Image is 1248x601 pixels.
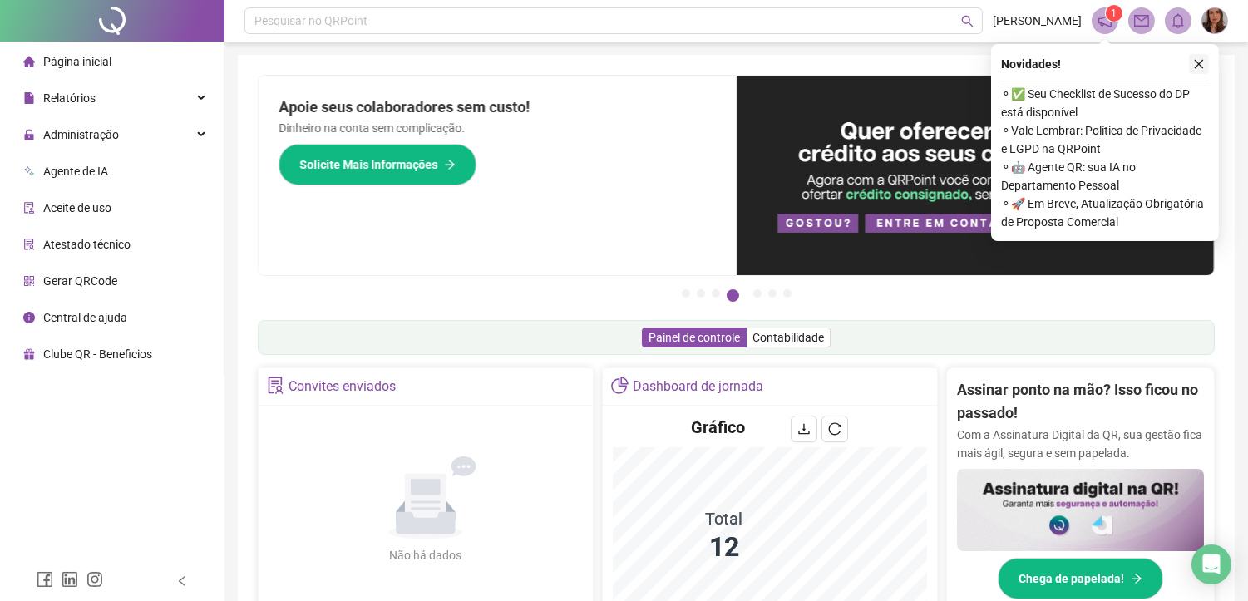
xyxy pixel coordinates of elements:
[23,129,35,140] span: lock
[828,422,841,436] span: reload
[279,144,476,185] button: Solicite Mais Informações
[86,571,103,588] span: instagram
[752,331,824,344] span: Contabilidade
[23,92,35,104] span: file
[23,348,35,360] span: gift
[1001,85,1209,121] span: ⚬ ✅ Seu Checklist de Sucesso do DP está disponível
[267,377,284,394] span: solution
[1001,195,1209,231] span: ⚬ 🚀 Em Breve, Atualização Obrigatória de Proposta Comercial
[1019,569,1124,588] span: Chega de papelada!
[1001,55,1061,73] span: Novidades !
[611,377,629,394] span: pie-chart
[444,159,456,170] span: arrow-right
[43,91,96,105] span: Relatórios
[23,275,35,287] span: qrcode
[23,202,35,214] span: audit
[649,331,740,344] span: Painel de controle
[43,165,108,178] span: Agente de IA
[737,76,1215,275] img: banner%2Fa8ee1423-cce5-4ffa-a127-5a2d429cc7d8.png
[957,469,1204,551] img: banner%2F02c71560-61a6-44d4-94b9-c8ab97240462.png
[753,289,762,298] button: 5
[299,155,437,174] span: Solicite Mais Informações
[1202,8,1227,33] img: 78555
[682,289,690,298] button: 1
[62,571,78,588] span: linkedin
[23,312,35,323] span: info-circle
[1112,7,1117,19] span: 1
[349,546,502,564] div: Não há dados
[697,289,705,298] button: 2
[37,571,53,588] span: facebook
[712,289,720,298] button: 3
[961,15,974,27] span: search
[289,372,396,401] div: Convites enviados
[768,289,777,298] button: 6
[279,96,717,119] h2: Apoie seus colaboradores sem custo!
[727,289,739,302] button: 4
[43,201,111,214] span: Aceite de uso
[23,239,35,250] span: solution
[43,311,127,324] span: Central de ajuda
[691,416,745,439] h4: Gráfico
[1193,58,1205,70] span: close
[783,289,792,298] button: 7
[43,274,117,288] span: Gerar QRCode
[43,55,111,68] span: Página inicial
[176,575,188,587] span: left
[1001,158,1209,195] span: ⚬ 🤖 Agente QR: sua IA no Departamento Pessoal
[43,347,152,361] span: Clube QR - Beneficios
[43,128,119,141] span: Administração
[797,422,811,436] span: download
[1001,121,1209,158] span: ⚬ Vale Lembrar: Política de Privacidade e LGPD na QRPoint
[1098,13,1112,28] span: notification
[993,12,1082,30] span: [PERSON_NAME]
[279,119,717,137] p: Dinheiro na conta sem complicação.
[957,426,1204,462] p: Com a Assinatura Digital da QR, sua gestão fica mais ágil, segura e sem papelada.
[1171,13,1186,28] span: bell
[1191,544,1231,584] div: Open Intercom Messenger
[998,558,1163,599] button: Chega de papelada!
[957,378,1204,426] h2: Assinar ponto na mão? Isso ficou no passado!
[43,238,131,251] span: Atestado técnico
[1134,13,1149,28] span: mail
[1131,573,1142,584] span: arrow-right
[1106,5,1122,22] sup: 1
[23,56,35,67] span: home
[633,372,763,401] div: Dashboard de jornada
